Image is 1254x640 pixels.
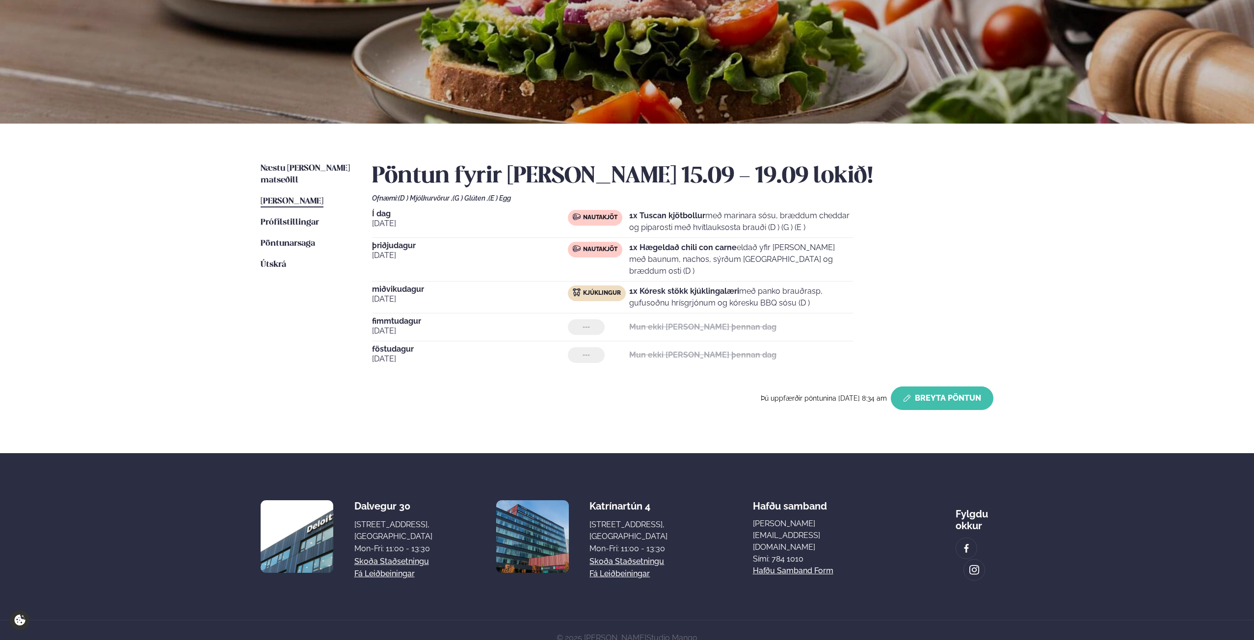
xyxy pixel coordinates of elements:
img: image alt [961,543,972,554]
span: [DATE] [372,293,568,305]
a: [PERSON_NAME] [261,196,323,207]
a: Cookie settings [10,610,30,630]
strong: 1x Tuscan kjötbollur [629,211,705,220]
span: Kjúklingur [583,289,621,297]
img: image alt [261,500,333,573]
a: Fá leiðbeiningar [589,568,650,580]
a: Skoða staðsetningu [354,556,429,567]
a: Skoða staðsetningu [589,556,664,567]
span: Hafðu samband [753,492,827,512]
span: Nautakjöt [583,246,617,254]
span: [DATE] [372,250,568,261]
span: Pöntunarsaga [261,239,315,248]
span: miðvikudagur [372,285,568,293]
span: (D ) Mjólkurvörur , [398,194,453,202]
div: Mon-Fri: 11:00 - 13:30 [354,543,432,555]
span: Næstu [PERSON_NAME] matseðill [261,164,350,184]
img: beef.svg [573,213,581,221]
p: með marinara sósu, bræddum cheddar og piparosti með hvítlauksosta brauði (D ) (G ) (E ) [629,210,853,233]
p: eldað yfir [PERSON_NAME] með baunum, nachos, sýrðum [GEOGRAPHIC_DATA] og bræddum osti (D ) [629,242,853,277]
span: (E ) Egg [488,194,511,202]
span: [PERSON_NAME] [261,197,323,205]
strong: 1x Hægeldað chili con carne [629,243,737,252]
span: föstudagur [372,345,568,353]
div: Katrínartún 4 [589,500,667,512]
span: [DATE] [372,218,568,230]
h2: Pöntun fyrir [PERSON_NAME] 15.09 - 19.09 lokið! [372,163,993,190]
img: chicken.svg [573,288,581,296]
a: image alt [964,560,985,580]
img: image alt [969,564,980,576]
a: Fá leiðbeiningar [354,568,415,580]
span: --- [583,323,590,331]
a: Pöntunarsaga [261,238,315,250]
div: Ofnæmi: [372,194,993,202]
a: Næstu [PERSON_NAME] matseðill [261,163,352,186]
span: Þú uppfærðir pöntunina [DATE] 8:34 am [761,394,887,402]
div: [STREET_ADDRESS], [GEOGRAPHIC_DATA] [589,519,667,542]
strong: Mun ekki [PERSON_NAME] þennan dag [629,350,776,359]
span: Prófílstillingar [261,218,319,227]
div: [STREET_ADDRESS], [GEOGRAPHIC_DATA] [354,519,432,542]
span: Í dag [372,210,568,218]
span: Útskrá [261,260,286,269]
a: [PERSON_NAME][EMAIL_ADDRESS][DOMAIN_NAME] [753,518,871,553]
span: [DATE] [372,353,568,365]
span: --- [583,351,590,359]
div: Dalvegur 30 [354,500,432,512]
span: Nautakjöt [583,214,617,222]
div: Mon-Fri: 11:00 - 13:30 [589,543,667,555]
span: (G ) Glúten , [453,194,488,202]
span: fimmtudagur [372,317,568,325]
span: [DATE] [372,325,568,337]
span: þriðjudagur [372,242,568,250]
strong: 1x Kóresk stökk kjúklingalæri [629,286,739,296]
a: Prófílstillingar [261,217,319,229]
a: image alt [956,538,977,559]
a: Útskrá [261,259,286,271]
strong: Mun ekki [PERSON_NAME] þennan dag [629,322,776,332]
button: Breyta Pöntun [891,386,993,410]
img: image alt [496,500,569,573]
a: Hafðu samband form [753,565,833,577]
p: Sími: 784 1010 [753,553,871,565]
img: beef.svg [573,245,581,253]
p: með panko brauðrasp, gufusoðnu hrísgrjónum og kóresku BBQ sósu (D ) [629,285,853,309]
div: Fylgdu okkur [956,500,993,532]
